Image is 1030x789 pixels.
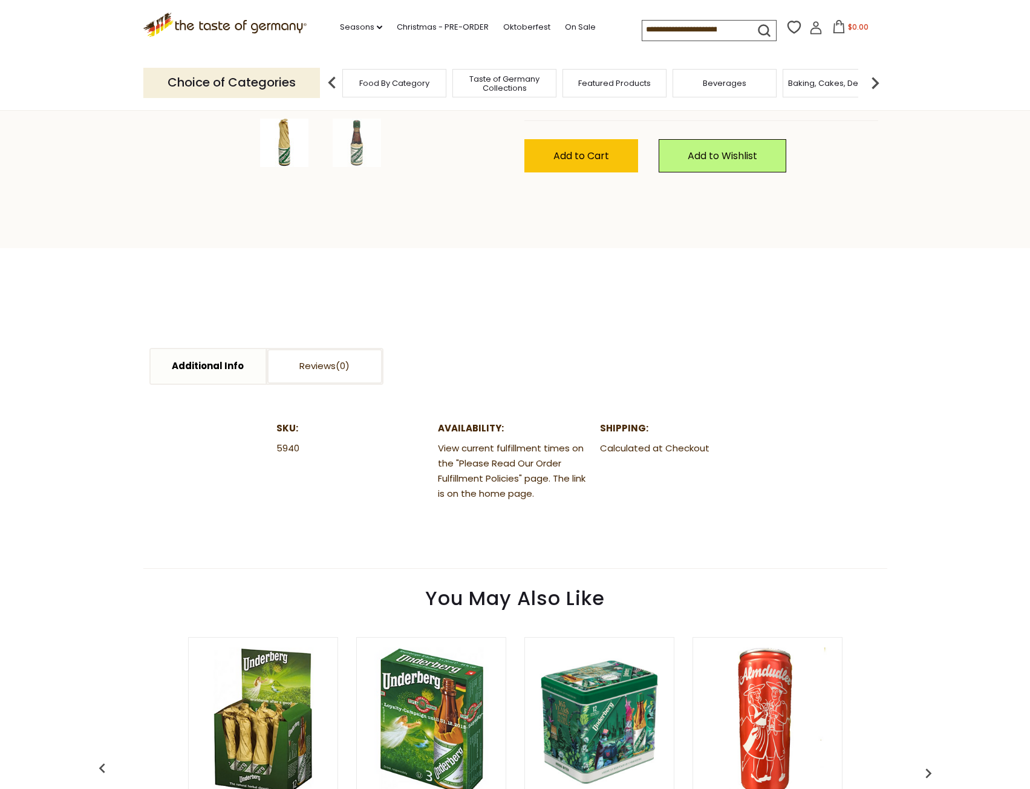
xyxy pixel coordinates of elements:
[503,21,550,34] a: Oktoberfest
[320,71,344,95] img: previous arrow
[919,764,938,783] img: previous arrow
[340,21,382,34] a: Seasons
[524,139,638,172] button: Add to Cart
[703,79,746,88] a: Beverages
[93,759,112,778] img: previous arrow
[260,119,308,167] img: Underberg Herbal Bitter Digestif Single Bottle - 20 ml
[659,139,786,172] a: Add to Wishlist
[825,20,876,38] button: $0.00
[438,441,592,502] dd: View current fulfillment times on the "Please Read Our Order Fulfillment Policies" page. The link...
[788,79,882,88] a: Baking, Cakes, Desserts
[397,21,489,34] a: Christmas - PRE-ORDER
[267,349,382,384] a: Reviews
[553,149,609,163] span: Add to Cart
[600,421,754,436] dt: Shipping:
[143,68,320,97] p: Choice of Categories
[276,421,430,436] dt: SKU:
[95,569,936,622] div: You May Also Like
[276,441,430,456] dd: 5940
[565,21,596,34] a: On Sale
[600,441,754,456] dd: Calculated at Checkout
[578,79,651,88] a: Featured Products
[848,22,869,32] span: $0.00
[333,119,381,167] img: Underberg Herbal Bitter Digestif Single Bottle - 20 ml
[438,421,592,436] dt: Availability:
[863,71,887,95] img: next arrow
[456,74,553,93] a: Taste of Germany Collections
[151,349,266,384] a: Additional Info
[359,79,429,88] a: Food By Category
